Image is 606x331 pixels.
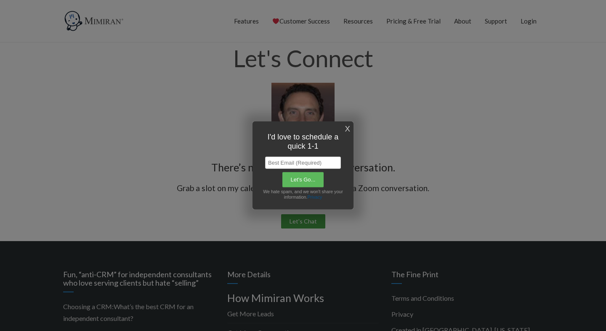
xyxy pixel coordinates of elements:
[345,122,350,136] a: X
[282,172,324,187] input: Let's Go...
[265,157,341,169] input: Best Email (Required)
[261,187,345,202] div: We hate spam, and we won't share your information.
[261,130,345,153] h1: I'd love to schedule a quick 1-1
[307,194,322,199] a: Privacy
